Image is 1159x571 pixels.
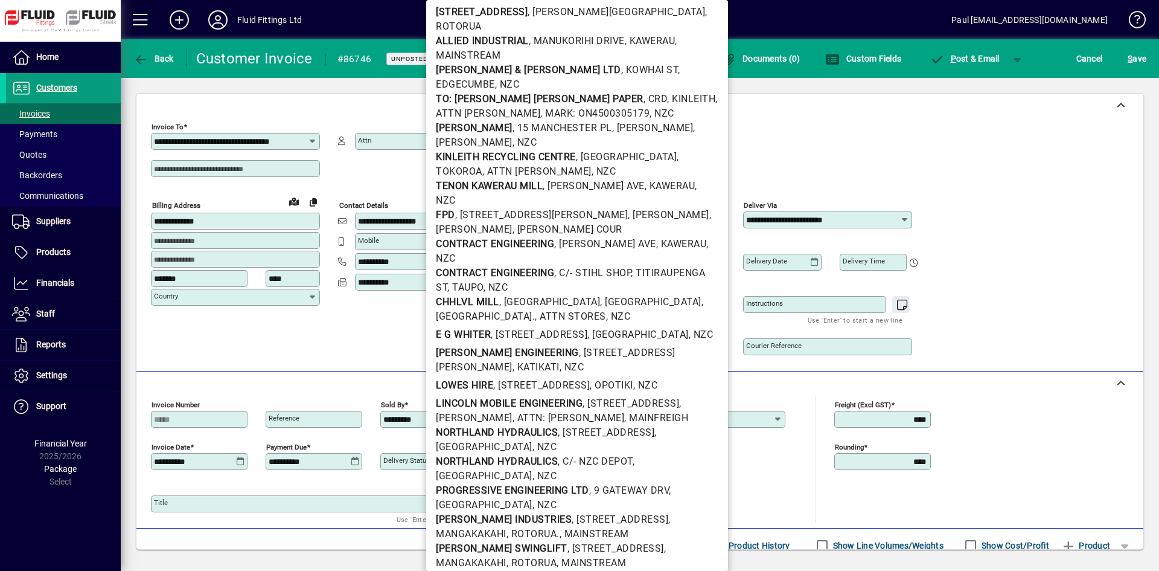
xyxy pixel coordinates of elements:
b: NORTHLAND HYDRAULICS [436,456,558,467]
b: TENON KAWERAU MILL [436,180,543,192]
span: , MAINSTREAM [560,528,629,540]
span: , MAINSTREAM [557,557,626,569]
span: , ROTORUA [506,557,557,569]
b: [PERSON_NAME] SWINGLIFT [436,543,567,554]
b: CONTRACT ENGINEERING [436,267,554,279]
span: , C/- NZC DEPOT [558,456,633,467]
span: , ATTN: [PERSON_NAME] [512,412,625,424]
span: , NZC [592,166,616,177]
span: , KAWERAU [656,238,707,250]
b: CONTRACT ENGINEERING [436,238,554,250]
span: , NZC [560,361,584,373]
b: [PERSON_NAME] ENGINEERING [436,347,579,358]
b: TO: [PERSON_NAME] [PERSON_NAME] PAPER [436,93,643,105]
b: LINCOLN MOBILE ENGINEERING [436,398,583,409]
span: , [STREET_ADDRESS] [572,514,668,525]
span: , [STREET_ADDRESS] [558,427,654,438]
span: , CRD, KINLEITH [643,93,716,105]
b: KINLEITH RECYCLING CENTRE [436,151,576,163]
b: PROGRESSIVE ENGINEERING LTD [436,485,589,496]
span: , KAWERAU [645,180,695,192]
span: , [GEOGRAPHIC_DATA], [GEOGRAPHIC_DATA] [499,296,701,308]
span: , [STREET_ADDRESS] [583,398,679,409]
span: , [PERSON_NAME][GEOGRAPHIC_DATA] [528,6,705,18]
span: , 15 MANCHESTER PL [512,122,612,134]
span: , C/- STIHL SHOP [554,267,631,279]
span: , ROTORUA. [506,528,560,540]
b: [PERSON_NAME] & [PERSON_NAME] LTD [436,64,621,76]
span: , NZC [484,282,508,293]
span: , 9 GATEWAY DRV [589,485,669,496]
span: , MAINFREIGH [624,412,688,424]
b: NORTHLAND HYDRAULICS [436,427,558,438]
b: [PERSON_NAME] INDUSTRIES [436,514,572,525]
span: , [PERSON_NAME] [628,209,709,221]
span: , NZC [606,311,631,322]
span: , KATIKATI [512,361,560,373]
span: , MANUKORIHI DRIVE [529,35,625,47]
b: E G WHITER [436,329,491,340]
b: CHHLVL MILL [436,296,499,308]
b: [PERSON_NAME] [436,122,512,134]
b: FPD [436,209,455,221]
span: , OPOTIKI [590,379,633,391]
span: , [STREET_ADDRESS][PERSON_NAME] [455,209,628,221]
span: , [PERSON_NAME] [612,122,694,134]
span: , NZC [495,79,520,90]
span: , ATTN [PERSON_NAME] [482,166,592,177]
span: , NZC [532,470,557,482]
span: , NZC [689,329,714,340]
span: , [PERSON_NAME] AVE [554,238,656,250]
span: , [STREET_ADDRESS] [567,543,664,554]
span: , [STREET_ADDRESS] [493,379,590,391]
span: , [GEOGRAPHIC_DATA] [587,329,689,340]
span: , NZC [633,379,658,391]
span: , [GEOGRAPHIC_DATA] [576,151,677,163]
span: , [PERSON_NAME] AVE [543,180,645,192]
span: , ATTN STORES [535,311,606,322]
span: , TAUPO [447,282,484,293]
span: , NZC [532,441,557,453]
span: , [PERSON_NAME] COUR [512,224,622,235]
b: LOWES HIRE [436,379,493,391]
span: , NZC [532,499,557,511]
span: , MARK: ON4500305179 [540,108,650,119]
span: , [STREET_ADDRESS] [491,329,587,340]
span: , KOWHAI ST [621,64,678,76]
b: [STREET_ADDRESS] [436,6,528,18]
b: ALLIED INDUSTRIAL [436,35,529,47]
span: , NZC [650,108,674,119]
span: , KAWERAU [625,35,675,47]
span: , NZC [512,137,537,148]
